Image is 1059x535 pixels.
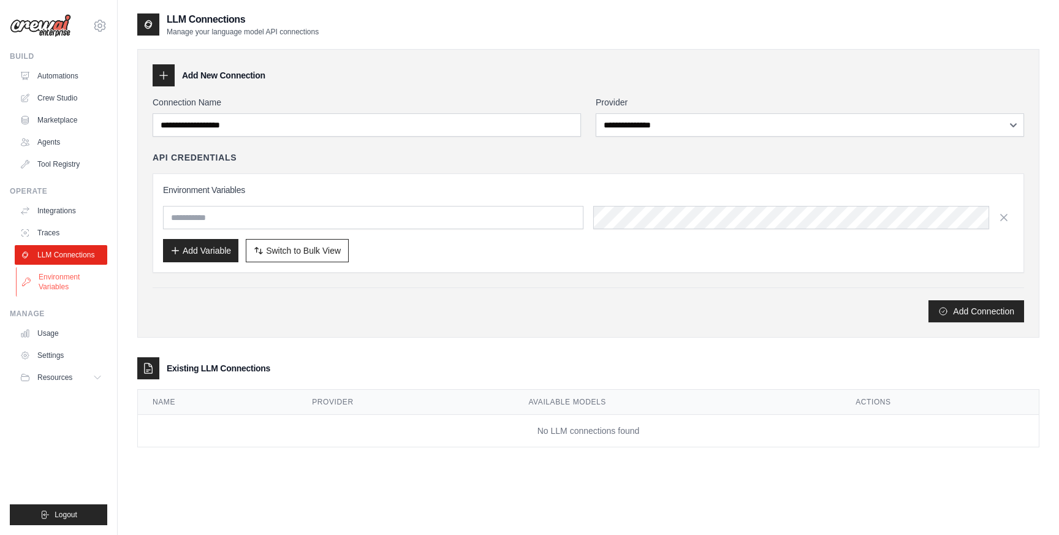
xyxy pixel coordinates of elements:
button: Switch to Bulk View [246,239,349,262]
p: Manage your language model API connections [167,27,319,37]
h3: Existing LLM Connections [167,362,270,374]
a: Crew Studio [15,88,107,108]
button: Logout [10,504,107,525]
a: Usage [15,324,107,343]
h4: API Credentials [153,151,237,164]
button: Add Connection [928,300,1024,322]
button: Add Variable [163,239,238,262]
a: Automations [15,66,107,86]
img: Logo [10,14,71,37]
div: Operate [10,186,107,196]
label: Provider [596,96,1024,108]
button: Resources [15,368,107,387]
div: Manage [10,309,107,319]
span: Switch to Bulk View [266,245,341,257]
th: Actions [841,390,1039,415]
a: Traces [15,223,107,243]
span: Resources [37,373,72,382]
th: Name [138,390,297,415]
a: LLM Connections [15,245,107,265]
span: Logout [55,510,77,520]
th: Available Models [514,390,841,415]
label: Connection Name [153,96,581,108]
div: Build [10,51,107,61]
a: Agents [15,132,107,152]
a: Integrations [15,201,107,221]
h2: LLM Connections [167,12,319,27]
a: Settings [15,346,107,365]
a: Tool Registry [15,154,107,174]
td: No LLM connections found [138,415,1039,447]
a: Marketplace [15,110,107,130]
h3: Add New Connection [182,69,265,82]
a: Environment Variables [16,267,108,297]
th: Provider [297,390,514,415]
h3: Environment Variables [163,184,1014,196]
